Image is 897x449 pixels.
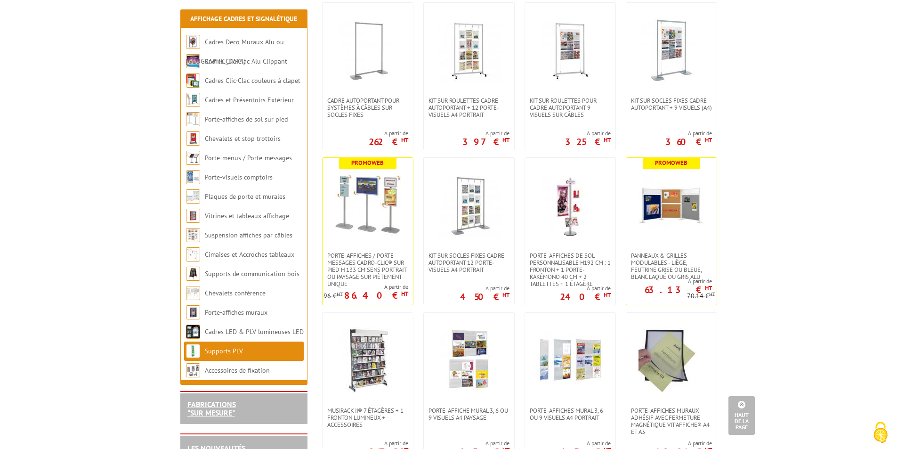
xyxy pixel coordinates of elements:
img: Porte-affiche mural 3, 6 ou 9 visuels A4 paysage [436,327,502,393]
img: Musirack II® 7 étagères + 1 fronton lumineux + accessoires [335,327,401,393]
b: Promoweb [655,159,687,167]
span: A partir de [560,285,611,292]
img: Porte-affiches de sol personnalisable H192 cm : 1 fronton + 1 porte-kakémono 40 cm + 2 tablettes ... [537,172,603,238]
p: 262 € [369,139,408,145]
p: 360 € [665,139,712,145]
span: A partir de [369,440,408,447]
img: Vitrines et tableaux affichage [186,209,200,223]
img: Porte-affiches de sol sur pied [186,112,200,126]
span: A partir de [462,130,509,137]
p: 70.14 € [687,293,715,300]
img: Cadres LED & PLV lumineuses LED [186,325,200,339]
span: A partir de [626,278,712,285]
a: Porte-affiches muraux [205,308,267,317]
sup: HT [705,136,712,144]
img: Porte-affiches / Porte-messages Cadro-Clic® sur pied H 133 cm sens portrait ou paysage sur piètem... [335,172,401,238]
a: Cadres LED & PLV lumineuses LED [205,327,304,336]
img: Kit sur socles fixes Cadre autoportant + 9 visuels (A4) [638,17,704,83]
span: A partir de [655,440,712,447]
sup: HT [604,136,611,144]
span: Porte-affiches de sol personnalisable H192 cm : 1 fronton + 1 porte-kakémono 40 cm + 2 tablettes ... [530,252,611,287]
img: Porte-visuels comptoirs [186,170,200,184]
img: Kit sur roulettes pour cadre autoportant 9 visuels sur câbles [537,17,603,83]
sup: HT [502,136,509,144]
span: A partir de [460,285,509,292]
p: 397 € [462,139,509,145]
a: Kit sur roulettes cadre autoportant + 12 porte-visuels A4 Portrait [424,97,514,118]
sup: HT [502,291,509,299]
a: Cadre autoportant pour systèmes à câbles sur socles fixes [323,97,413,118]
sup: HT [401,290,408,298]
span: A partir de [560,440,611,447]
span: Cadre autoportant pour systèmes à câbles sur socles fixes [327,97,408,118]
a: Porte-affiches de sol personnalisable H192 cm : 1 fronton + 1 porte-kakémono 40 cm + 2 tablettes ... [525,252,615,287]
span: A partir de [459,440,509,447]
img: Chevalets conférence [186,286,200,300]
a: Cimaises et Accroches tableaux [205,250,294,259]
a: Kit sur socles fixes cadre autoportant 12 porte-visuels A4 Portrait [424,252,514,273]
a: FABRICATIONS"Sur Mesure" [187,400,236,417]
img: Plaques de porte et murales [186,189,200,204]
img: Suspension affiches par câbles [186,228,200,242]
img: Chevalets et stop trottoirs [186,131,200,146]
img: Cadre autoportant pour systèmes à câbles sur socles fixes [335,17,401,83]
button: Cookies (fenêtre modale) [864,417,897,449]
a: Suspension affiches par câbles [205,231,292,239]
a: Porte-menus / Porte-messages [205,154,292,162]
a: Porte-visuels comptoirs [205,173,273,181]
span: Musirack II® 7 étagères + 1 fronton lumineux + accessoires [327,407,408,428]
span: A partir de [323,283,408,291]
a: Chevalets et stop trottoirs [205,134,281,143]
a: Porte-affiches muraux adhésif avec fermeture magnétique VIT’AFFICHE® A4 et A3 [626,407,717,435]
a: Porte-affiche mural 3, 6 ou 9 visuels A4 paysage [424,407,514,421]
a: Porte-affiches mural 3, 6 ou 9 visuels A4 portrait [525,407,615,421]
span: Porte-affiches muraux adhésif avec fermeture magnétique VIT’AFFICHE® A4 et A3 [631,407,712,435]
sup: HT [604,291,611,299]
img: Cimaises et Accroches tableaux [186,247,200,261]
sup: HT [705,284,712,292]
img: Accessoires de fixation [186,363,200,377]
img: Cadres Deco Muraux Alu ou Bois [186,35,200,49]
a: Haut de la page [728,396,755,435]
img: Porte-affiches mural 3, 6 ou 9 visuels A4 portrait [537,327,603,393]
p: 63.13 € [645,287,712,293]
img: Cookies (fenêtre modale) [869,421,892,444]
a: Affichage Cadres et Signalétique [190,15,297,23]
sup: HT [337,291,343,297]
a: Cadres Clic-Clac Alu Clippant [205,57,287,65]
span: Kit sur roulettes cadre autoportant + 12 porte-visuels A4 Portrait [428,97,509,118]
span: Porte-affiches mural 3, 6 ou 9 visuels A4 portrait [530,407,611,421]
p: 325 € [565,139,611,145]
span: Kit sur socles fixes Cadre autoportant + 9 visuels (A4) [631,97,712,111]
a: Panneaux & Grilles modulables - liège, feutrine grise ou bleue, blanc laqué ou gris alu [626,252,717,280]
a: Plaques de porte et murales [205,192,285,201]
a: Porte-affiches de sol sur pied [205,115,288,123]
img: Kit sur socles fixes cadre autoportant 12 porte-visuels A4 Portrait [436,172,502,238]
a: Cadres Clic-Clac couleurs à clapet [205,76,300,85]
a: Supports de communication bois [205,269,299,278]
sup: HT [401,136,408,144]
a: Cadres Deco Muraux Alu ou [GEOGRAPHIC_DATA] [186,38,284,65]
span: A partir de [369,130,408,137]
a: Kit sur roulettes pour cadre autoportant 9 visuels sur câbles [525,97,615,118]
span: Porte-affiche mural 3, 6 ou 9 visuels A4 paysage [428,407,509,421]
b: Promoweb [351,159,384,167]
p: 240 € [560,294,611,300]
p: 96 € [323,293,343,300]
img: Porte-menus / Porte-messages [186,151,200,165]
img: Supports de communication bois [186,267,200,281]
a: Musirack II® 7 étagères + 1 fronton lumineux + accessoires [323,407,413,428]
p: 86.40 € [344,293,408,298]
a: Kit sur socles fixes Cadre autoportant + 9 visuels (A4) [626,97,717,111]
img: Cadres et Présentoirs Extérieur [186,93,200,107]
img: Porte-affiches muraux adhésif avec fermeture magnétique VIT’AFFICHE® A4 et A3 [638,327,704,393]
img: Kit sur roulettes cadre autoportant + 12 porte-visuels A4 Portrait [436,17,502,83]
a: Cadres et Présentoirs Extérieur [205,96,294,104]
span: Kit sur socles fixes cadre autoportant 12 porte-visuels A4 Portrait [428,252,509,273]
a: Supports PLV [205,347,243,355]
img: Porte-affiches muraux [186,305,200,319]
sup: HT [709,291,715,297]
a: Porte-affiches / Porte-messages Cadro-Clic® sur pied H 133 cm sens portrait ou paysage sur piètem... [323,252,413,287]
span: Porte-affiches / Porte-messages Cadro-Clic® sur pied H 133 cm sens portrait ou paysage sur piètem... [327,252,408,287]
img: Supports PLV [186,344,200,358]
